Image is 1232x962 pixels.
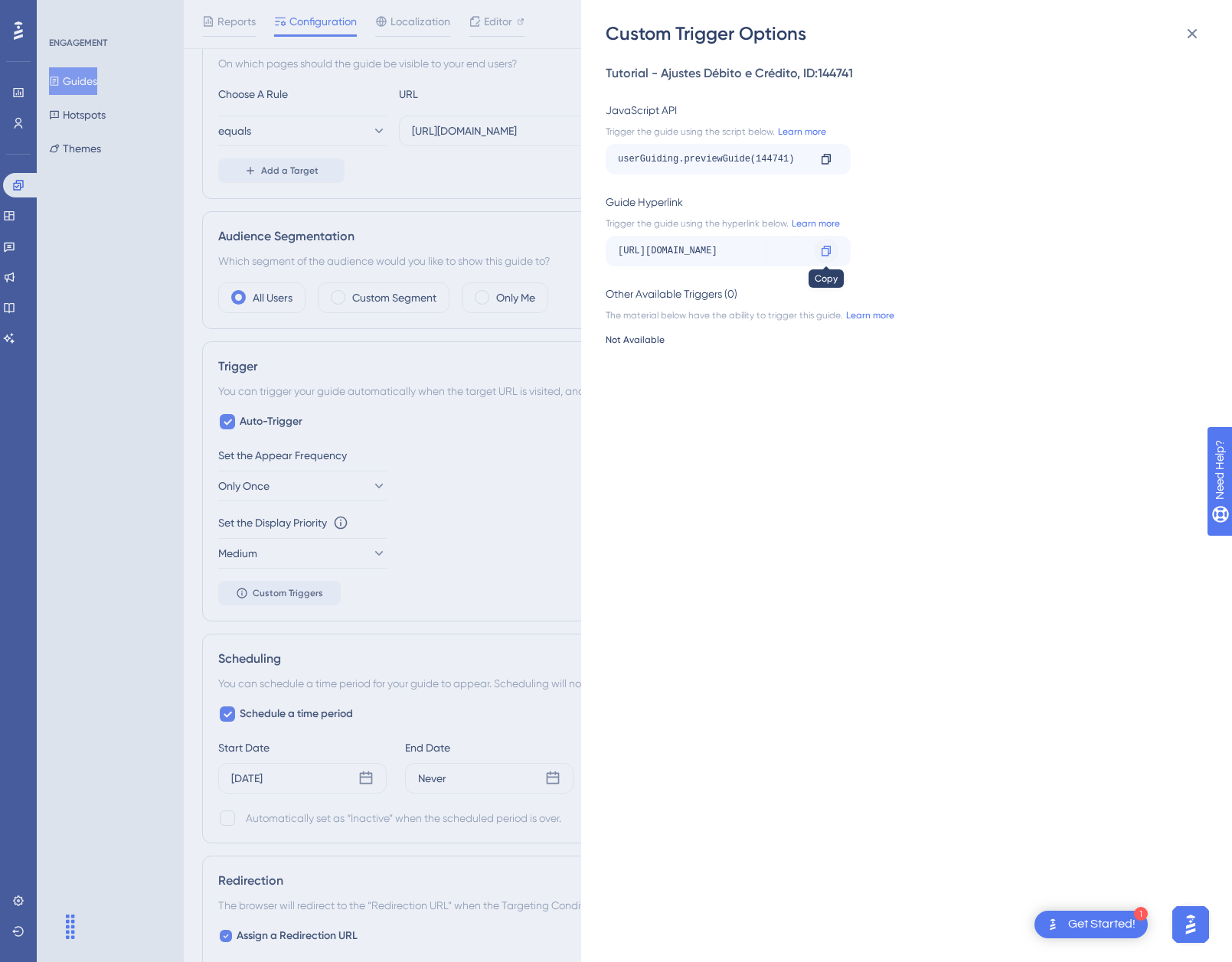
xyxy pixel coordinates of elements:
[775,126,826,138] a: Learn more
[606,126,1198,138] div: Trigger the guide using the script below.
[618,147,808,171] div: userGuiding.previewGuide(144741)
[618,239,808,263] div: [URL][DOMAIN_NAME]
[606,101,1198,119] div: JavaScript API
[1168,902,1214,947] iframe: UserGuiding AI Assistant Launcher
[606,285,1198,303] div: Other Available Triggers (0)
[36,4,96,22] span: Need Help?
[843,309,894,321] a: Learn more
[1134,907,1148,921] div: 1
[606,64,1198,83] div: Tutorial - Ajustes Débito e Crédito , ID: 144741
[606,309,1198,321] div: The material below have the ability to trigger this guide.
[606,193,1198,211] div: Guide Hyperlink
[58,904,83,950] div: Arrastar
[606,217,1198,230] div: Trigger the guide using the hyperlink below.
[606,334,1198,346] div: Not Available
[1068,916,1136,933] div: Get Started!
[1044,915,1062,934] img: launcher-image-alternative-text
[606,21,1211,46] div: Custom Trigger Options
[1034,911,1148,938] div: Open Get Started! checklist, remaining modules: 1
[789,217,840,230] a: Learn more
